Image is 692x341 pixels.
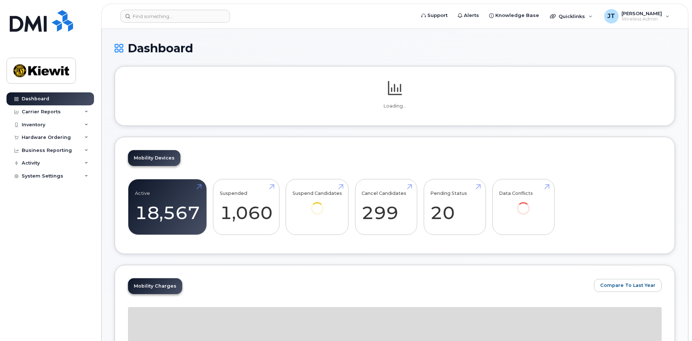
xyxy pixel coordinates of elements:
a: Pending Status 20 [430,183,479,231]
a: Mobility Devices [128,150,180,166]
p: Loading... [128,103,662,109]
span: Compare To Last Year [600,282,655,289]
a: Suspended 1,060 [220,183,273,231]
a: Data Conflicts [499,183,548,225]
a: Cancel Candidates 299 [362,183,410,231]
a: Active 18,567 [135,183,200,231]
a: Suspend Candidates [292,183,342,225]
a: Mobility Charges [128,278,182,294]
button: Compare To Last Year [594,279,662,292]
h1: Dashboard [115,42,675,54]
